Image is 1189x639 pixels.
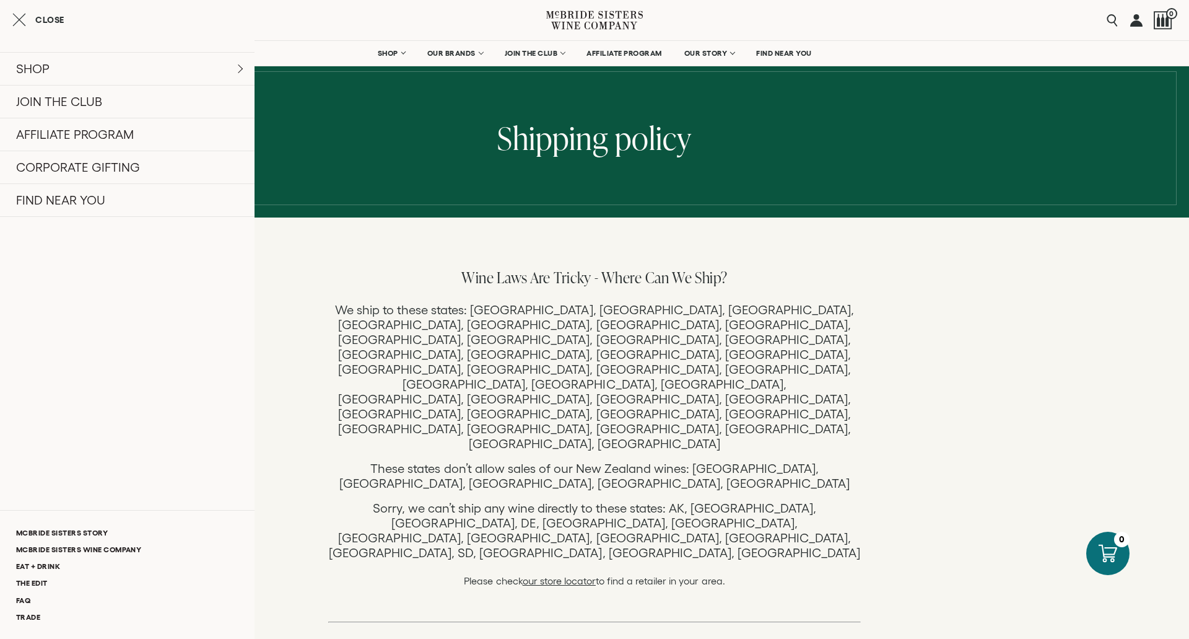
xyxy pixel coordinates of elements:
span: OUR STORY [684,49,728,58]
p: These states don’t allow sales of our New Zealand wines: [GEOGRAPHIC_DATA], [GEOGRAPHIC_DATA], [G... [328,461,861,491]
a: OUR STORY [676,41,743,66]
a: our store locator [523,575,596,586]
button: Close cart [12,12,64,27]
a: JOIN THE CLUB [497,41,573,66]
p: Sorry, we can’t ship any wine directly to these states: AK, [GEOGRAPHIC_DATA], [GEOGRAPHIC_DATA],... [328,501,861,587]
span: JOIN THE CLUB [505,49,558,58]
a: OUR BRANDS [419,41,490,66]
span: FIND NEAR YOU [756,49,812,58]
span: AFFILIATE PROGRAM [586,49,662,58]
span: SHOP [378,49,399,58]
p: We ship to these states: [GEOGRAPHIC_DATA], [GEOGRAPHIC_DATA], [GEOGRAPHIC_DATA], [GEOGRAPHIC_DAT... [328,302,861,451]
span: Please check to find a retailer in your area. [464,575,725,586]
a: SHOP [370,41,413,66]
a: AFFILIATE PROGRAM [578,41,670,66]
h3: Wine Laws Are Tricky - Where Can We Ship? [328,267,861,288]
span: 0 [1166,8,1177,19]
a: FIND NEAR YOU [748,41,820,66]
span: Close [35,15,64,24]
div: 0 [1114,532,1130,547]
span: OUR BRANDS [427,49,476,58]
